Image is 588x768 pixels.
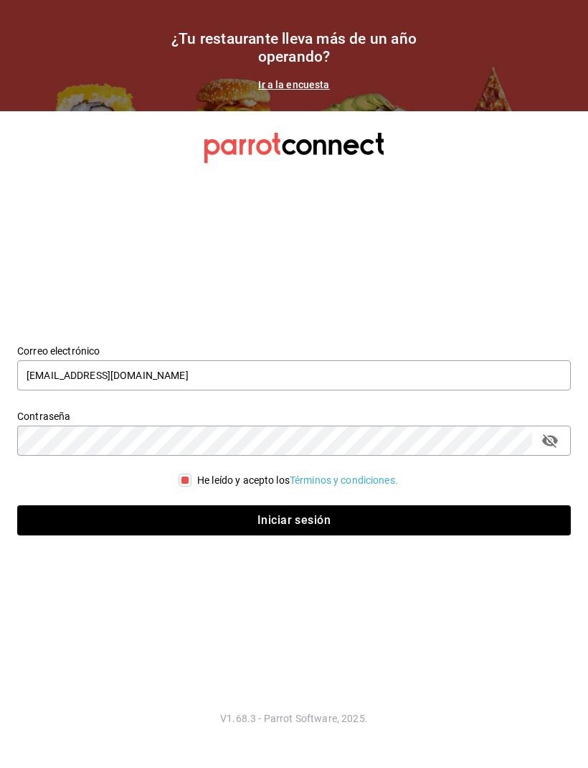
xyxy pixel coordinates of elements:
h1: ¿Tu restaurante lleva más de un año operando? [151,30,437,66]
a: Términos y condiciones. [290,474,398,486]
a: Ir a la encuesta [258,79,329,90]
p: V1.68.3 - Parrot Software, 2025. [17,711,571,726]
label: Contraseña [17,411,571,421]
input: Ingresa tu correo electrónico [17,360,571,390]
div: He leído y acepto los [197,473,398,488]
button: passwordField [538,429,562,453]
button: Iniciar sesión [17,505,571,535]
label: Correo electrónico [17,345,571,355]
